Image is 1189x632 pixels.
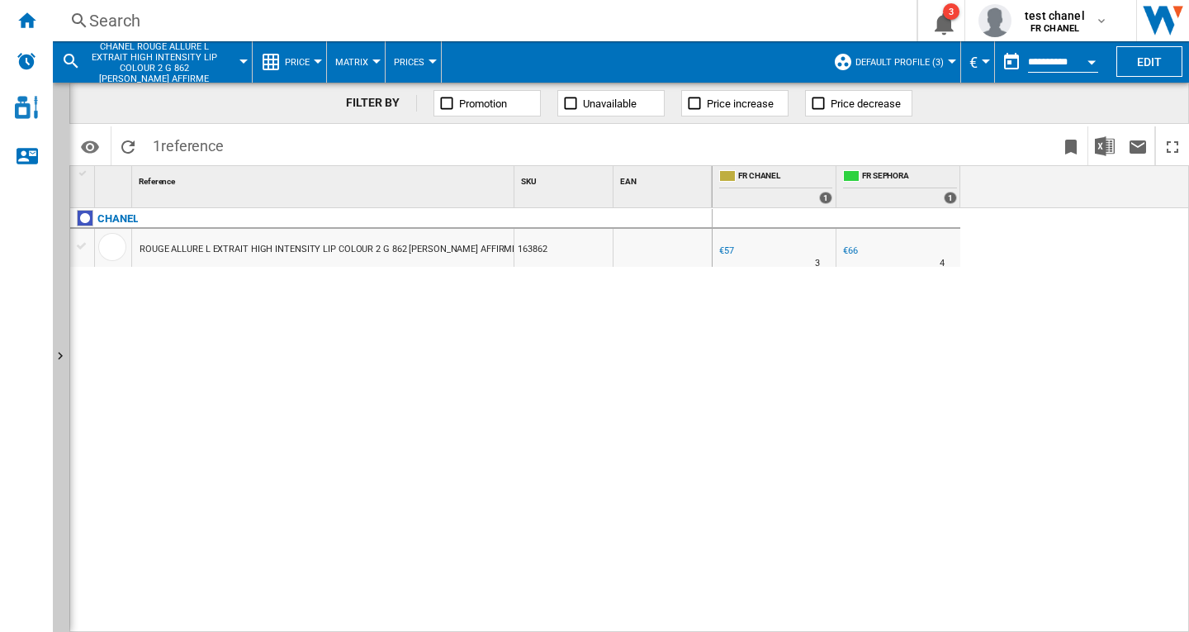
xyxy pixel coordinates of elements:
[815,255,820,272] div: Delivery Time : 3 days
[161,137,224,154] span: reference
[819,192,832,204] div: 1 offers sold by FR CHANEL
[89,9,874,32] div: Search
[514,229,613,267] div: 163862
[707,97,774,110] span: Price increase
[73,131,107,161] button: Options
[617,166,712,192] div: EAN Sort None
[394,41,433,83] button: Prices
[1054,126,1087,165] button: Bookmark this report
[1095,136,1115,156] img: excel-24x24.png
[140,230,517,268] div: ROUGE ALLURE L EXTRAIT HIGH INTENSITY LIP COLOUR 2 G 862 [PERSON_NAME] AFFIRME
[862,170,957,184] span: FR SEPHORA
[969,41,986,83] button: €
[681,90,789,116] button: Price increase
[521,177,537,186] span: SKU
[841,243,858,259] div: €66
[940,255,945,272] div: Delivery Time : 4 days
[518,166,613,192] div: SKU Sort None
[1156,126,1189,165] button: Maximize
[135,166,514,192] div: Sort None
[98,166,131,192] div: Sort None
[459,97,507,110] span: Promotion
[716,166,836,207] div: FR CHANEL 1 offers sold by FR CHANEL
[335,57,368,68] span: Matrix
[843,245,858,256] div: €66
[285,57,310,68] span: Price
[1121,126,1154,165] button: Send this report by email
[995,45,1028,78] button: md-calendar
[805,90,912,116] button: Price decrease
[518,166,613,192] div: Sort None
[833,41,952,83] div: Default profile (3)
[335,41,377,83] button: Matrix
[1088,126,1121,165] button: Download in Excel
[617,166,712,192] div: Sort None
[88,41,237,83] button: CHANEL ROUGE ALLURE L EXTRAIT HIGH INTENSITY LIP COLOUR 2 G 862 [PERSON_NAME] AFFIRME
[840,166,960,207] div: FR SEPHORA 1 offers sold by FR SEPHORA
[583,97,637,110] span: Unavailable
[394,57,424,68] span: Prices
[61,41,244,83] div: CHANEL ROUGE ALLURE L EXTRAIT HIGH INTENSITY LIP COLOUR 2 G 862 [PERSON_NAME] AFFIRME
[961,41,995,83] md-menu: Currency
[1025,7,1085,24] span: test chanel
[17,51,36,71] img: alerts-logo.svg
[433,90,541,116] button: Promotion
[1116,46,1182,77] button: Edit
[285,41,318,83] button: Price
[135,166,514,192] div: Reference Sort None
[15,96,38,119] img: cosmetic-logo.svg
[557,90,665,116] button: Unavailable
[111,126,144,165] button: Reload
[969,54,978,71] span: €
[944,192,957,204] div: 1 offers sold by FR SEPHORA
[831,97,901,110] span: Price decrease
[717,243,734,259] div: €57
[1030,23,1079,34] b: FR CHANEL
[144,126,232,161] span: 1
[88,41,220,84] span: CHANEL ROUGE ALLURE L EXTRAIT HIGH INTENSITY LIP COLOUR 2 G 862 BRUN AFFIRME
[978,4,1011,37] img: profile.jpg
[97,209,138,229] div: Click to filter on that brand
[943,3,959,20] div: 3
[719,245,734,256] div: €57
[738,170,832,184] span: FR CHANEL
[620,177,637,186] span: EAN
[855,41,952,83] button: Default profile (3)
[1077,45,1106,74] button: Open calendar
[139,177,175,186] span: Reference
[53,83,69,632] button: Show
[261,41,318,83] div: Price
[346,95,416,112] div: FILTER BY
[855,57,944,68] span: Default profile (3)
